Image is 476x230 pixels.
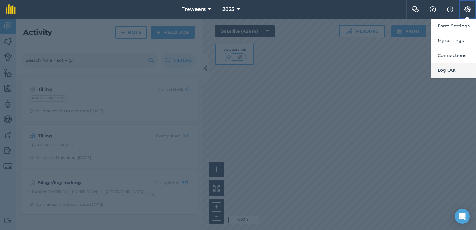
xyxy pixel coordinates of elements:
[222,6,234,13] span: 2025
[447,6,453,13] img: svg+xml;base64,PHN2ZyB4bWxucz0iaHR0cDovL3d3dy53My5vcmcvMjAwMC9zdmciIHdpZHRoPSIxNyIgaGVpZ2h0PSIxNy...
[182,6,206,13] span: Treweers
[464,6,471,12] img: A cog icon
[429,6,436,12] img: A question mark icon
[455,209,470,224] div: Open Intercom Messenger
[431,48,476,63] button: Connections
[412,6,419,12] img: Two speech bubbles overlapping with the left bubble in the forefront
[431,33,476,48] button: My settings
[431,63,476,78] button: Log Out
[6,4,16,14] img: fieldmargin Logo
[431,19,476,33] button: Farm Settings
